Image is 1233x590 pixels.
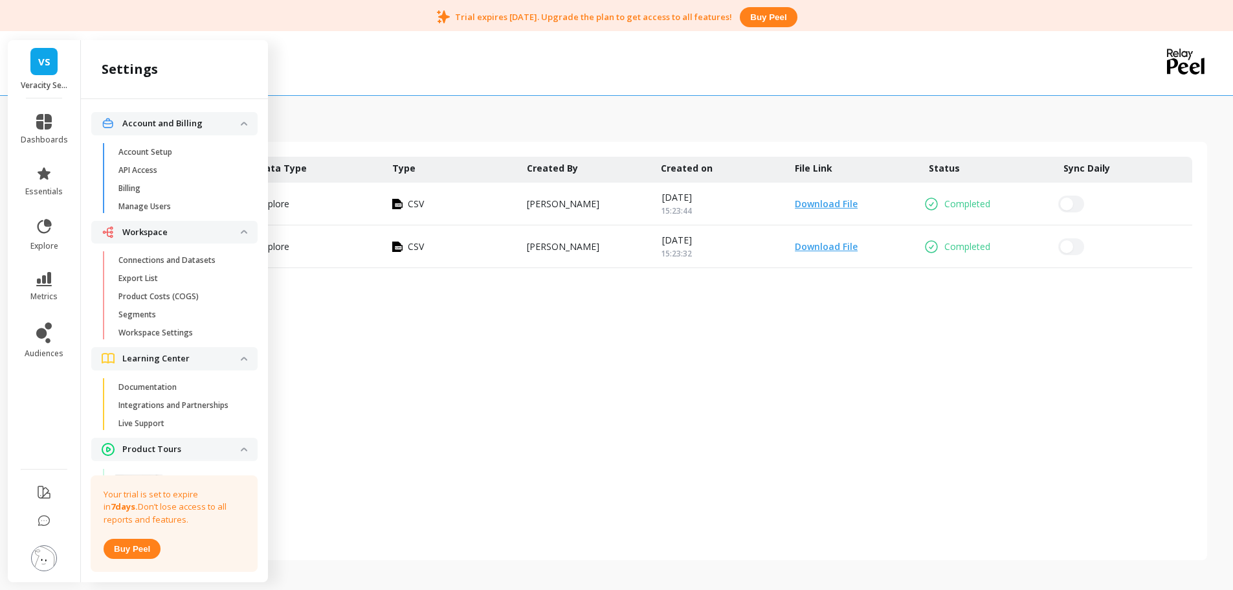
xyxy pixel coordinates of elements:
img: export icon [392,199,403,209]
span: essentials [25,187,63,197]
p: Sync Daily [1063,162,1128,175]
img: export icon [392,242,403,252]
p: Your trial is set to expire in Don’t lose access to all reports and features. [104,488,245,527]
p: CSV [408,198,424,210]
p: Account and Billing [122,117,241,130]
p: Explore [258,240,289,253]
p: API Access [118,165,157,176]
p: Learning Center [122,352,241,365]
p: Creating Audiences [170,571,241,581]
p: Explore [258,198,289,210]
p: Completed [944,198,990,210]
p: Data Type [258,162,307,175]
p: Billing [118,183,140,194]
p: Connections and Datasets [118,255,216,266]
h2: settings [102,60,158,78]
button: Buy peel [104,539,161,559]
img: down caret icon [241,122,247,126]
p: Workspace [122,226,241,239]
span: explore [30,241,58,251]
span: VS [38,54,50,69]
img: down caret icon [241,448,247,451]
p: CSV [408,240,424,253]
p: Workspace Settings [118,328,193,338]
span: 15:23:44 [661,205,692,216]
button: Buy peel [740,7,797,27]
span: audiences [25,348,63,359]
p: Documentation [118,382,177,392]
img: down caret icon [241,230,247,234]
p: Manage Users [118,201,171,212]
img: navigation item icon [102,353,115,364]
a: Download File [790,198,858,210]
p: Veracity Selfcare [21,80,68,91]
p: Segments [118,310,156,320]
p: Created on [661,162,713,175]
span: dashboards [21,135,68,145]
img: navigation item icon [102,443,115,456]
img: profile picture [31,545,57,571]
p: Product Costs (COGS) [118,291,199,302]
span: metrics [30,291,58,302]
p: Status [929,162,960,175]
a: Download File [790,240,858,253]
p: File Link [795,162,832,175]
img: navigation item icon [102,117,115,130]
strong: 7 days. [111,501,138,512]
span: 15:23:32 [661,248,692,259]
p: Trial expires [DATE]. Upgrade the plan to get access to all features! [455,11,732,23]
p: Account Setup [118,147,172,157]
p: Created By [527,162,578,175]
p: [DATE] [661,191,692,204]
p: Completed [944,240,990,253]
img: navigation item icon [102,226,115,238]
p: [PERSON_NAME] [527,240,599,253]
img: down caret icon [241,357,247,361]
p: Product Tours [122,443,241,456]
p: Integrations and Partnerships [118,400,228,411]
p: [PERSON_NAME] [527,198,599,210]
p: Live Support [118,418,164,429]
p: Export List [118,273,158,284]
p: [DATE] [661,234,692,247]
p: Type [392,162,416,175]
